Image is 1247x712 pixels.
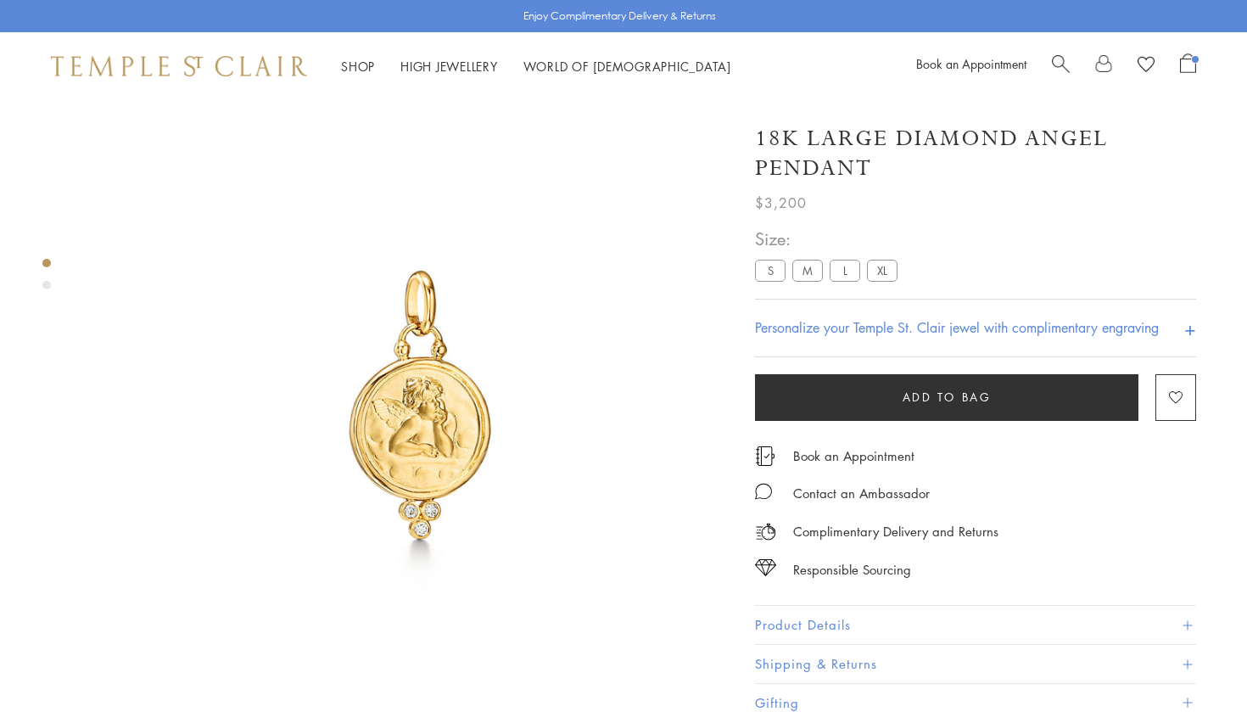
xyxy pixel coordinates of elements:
p: Complimentary Delivery and Returns [793,521,998,542]
img: icon_delivery.svg [755,521,776,542]
span: $3,200 [755,192,807,214]
a: ShopShop [341,58,375,75]
iframe: Gorgias live chat messenger [1162,632,1230,695]
img: icon_appointment.svg [755,446,775,466]
label: M [792,260,823,281]
label: L [830,260,860,281]
img: MessageIcon-01_2.svg [755,483,772,500]
span: Add to bag [903,388,992,406]
span: Size: [755,225,904,253]
a: High JewelleryHigh Jewellery [400,58,498,75]
button: Shipping & Returns [755,645,1196,683]
img: icon_sourcing.svg [755,559,776,576]
a: Open Shopping Bag [1180,53,1196,79]
a: View Wishlist [1138,53,1155,79]
label: S [755,260,786,281]
a: Search [1052,53,1070,79]
p: Enjoy Complimentary Delivery & Returns [523,8,716,25]
label: XL [867,260,898,281]
h4: Personalize your Temple St. Clair jewel with complimentary engraving [755,317,1159,338]
img: Temple St. Clair [51,56,307,76]
h1: 18K Large Diamond Angel Pendant [755,124,1196,183]
div: Responsible Sourcing [793,559,911,580]
a: Book an Appointment [916,55,1026,72]
nav: Main navigation [341,56,731,77]
a: Book an Appointment [793,446,914,465]
h4: + [1184,312,1196,344]
div: Contact an Ambassador [793,483,930,504]
button: Product Details [755,606,1196,644]
a: World of [DEMOGRAPHIC_DATA]World of [DEMOGRAPHIC_DATA] [523,58,731,75]
div: Product gallery navigation [42,255,51,303]
button: Add to bag [755,374,1138,421]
